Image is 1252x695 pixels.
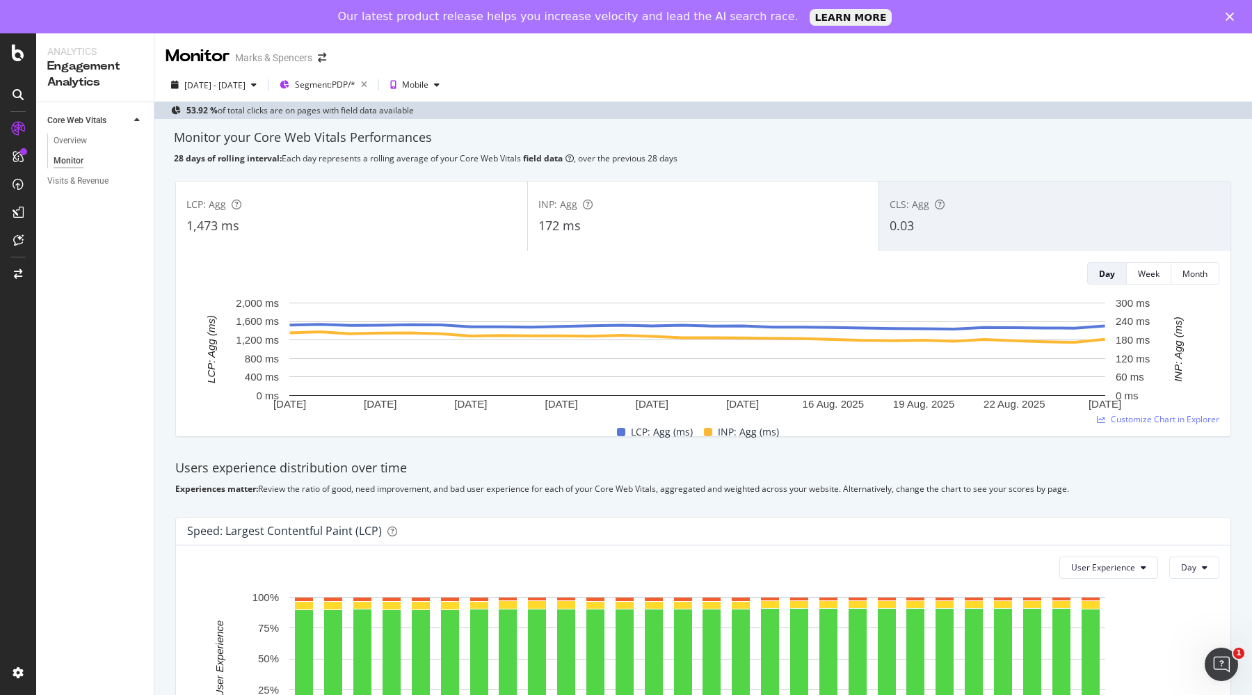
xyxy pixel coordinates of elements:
text: [DATE] [273,398,306,410]
span: [DATE] - [DATE] [184,79,246,91]
div: Core Web Vitals [47,113,106,128]
div: Each day represents a rolling average of your Core Web Vitals , over the previous 28 days [174,152,1233,164]
text: 300 ms [1116,297,1150,309]
a: Monitor [54,154,144,168]
span: 1 [1233,648,1244,659]
span: CLS: Agg [890,198,929,211]
div: Users experience distribution over time [175,459,1231,477]
div: Mobile [402,81,428,89]
svg: A chart. [187,296,1207,413]
text: 240 ms [1116,315,1150,327]
span: INP: Agg [538,198,577,211]
div: Monitor your Core Web Vitals Performances [174,129,1233,147]
div: Engagement Analytics [47,58,143,90]
b: Experiences matter: [175,483,258,495]
a: Customize Chart in Explorer [1097,413,1219,425]
text: 100% [252,591,279,603]
a: Overview [54,134,144,148]
text: 60 ms [1116,371,1144,383]
text: [DATE] [726,398,759,410]
text: 120 ms [1116,353,1150,365]
div: Month [1182,268,1207,280]
button: Day [1087,262,1127,285]
button: User Experience [1059,557,1158,579]
a: Visits & Revenue [47,174,144,189]
a: LEARN MORE [810,9,892,26]
span: LCP: Agg (ms) [631,424,693,440]
div: Week [1138,268,1159,280]
span: 0.03 [890,217,914,234]
text: [DATE] [454,398,487,410]
button: Mobile [385,74,445,96]
text: 1,200 ms [236,334,279,346]
text: 180 ms [1116,334,1150,346]
span: Segment: PDP/* [295,79,355,90]
button: [DATE] - [DATE] [166,74,262,96]
span: INP: Agg (ms) [718,424,779,440]
b: 53.92 % [186,104,218,116]
text: 75% [258,622,279,634]
button: Month [1171,262,1219,285]
text: [DATE] [364,398,396,410]
text: [DATE] [1089,398,1121,410]
text: 1,600 ms [236,315,279,327]
div: Our latest product release helps you increase velocity and lead the AI search race. [338,10,798,24]
div: Speed: Largest Contentful Paint (LCP) [187,524,382,538]
text: 25% [258,683,279,695]
button: Segment:PDP/* [274,74,373,96]
text: 400 ms [245,371,279,383]
div: Monitor [166,45,230,68]
text: LCP: Agg (ms) [205,315,217,383]
text: 2,000 ms [236,297,279,309]
text: INP: Agg (ms) [1172,317,1184,382]
div: Analytics [47,45,143,58]
text: 16 Aug. 2025 [803,398,864,410]
span: LCP: Agg [186,198,226,211]
text: 0 ms [1116,390,1139,401]
div: Visits & Revenue [47,174,109,189]
button: Week [1127,262,1171,285]
div: arrow-right-arrow-left [318,53,326,63]
div: Monitor [54,154,83,168]
span: 1,473 ms [186,217,239,234]
b: field data [523,152,563,164]
b: 28 days of rolling interval: [174,152,282,164]
text: 50% [258,653,279,664]
div: Close [1226,13,1239,21]
div: Overview [54,134,87,148]
text: [DATE] [636,398,668,410]
span: User Experience [1071,561,1135,573]
iframe: Intercom live chat [1205,648,1238,681]
a: Core Web Vitals [47,113,130,128]
div: Day [1099,268,1115,280]
div: Review the ratio of good, need improvement, and bad user experience for each of your Core Web Vit... [175,483,1231,495]
text: 19 Aug. 2025 [893,398,954,410]
text: 0 ms [256,390,279,401]
button: Day [1169,557,1219,579]
span: 172 ms [538,217,581,234]
span: Day [1181,561,1196,573]
text: 22 Aug. 2025 [984,398,1045,410]
span: Customize Chart in Explorer [1111,413,1219,425]
div: Marks & Spencers [235,51,312,65]
text: [DATE] [545,398,578,410]
text: 800 ms [245,353,279,365]
div: of total clicks are on pages with field data available [186,104,414,116]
